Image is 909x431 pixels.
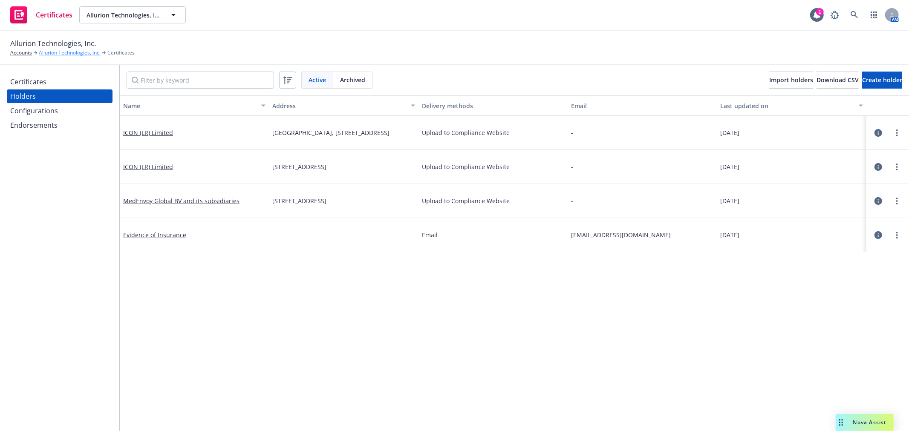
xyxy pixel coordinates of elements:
div: Certificates [10,75,46,89]
a: ICON (LR) Limited [123,129,173,137]
div: Drag to move [836,414,846,431]
button: Last updated on [717,95,866,116]
span: Archived [340,75,365,84]
span: Import holders [769,76,813,84]
button: Nova Assist [836,414,894,431]
span: Active [309,75,326,84]
span: Certificates [107,49,135,57]
a: Certificates [7,75,113,89]
a: MedEnvoy Global BV and its subsidiaries [123,197,240,205]
a: Accounts [10,49,32,57]
input: Filter by keyword [127,72,274,89]
a: Endorsements [7,118,113,132]
span: Download CSV [817,76,859,84]
div: Email [571,101,713,110]
div: [DATE] [721,128,863,137]
button: Address [269,95,418,116]
span: Certificates [36,11,72,18]
a: more [892,196,902,206]
div: - [571,128,573,137]
span: [STREET_ADDRESS] [272,196,326,205]
a: Search [846,6,863,23]
div: Upload to Compliance Website [422,128,564,137]
div: Holders [10,89,36,103]
div: Upload to Compliance Website [422,196,564,205]
a: Import holders [769,72,813,89]
a: more [892,162,902,172]
div: Email [422,230,564,239]
div: Delivery methods [422,101,564,110]
div: [DATE] [721,162,863,171]
span: [EMAIL_ADDRESS][DOMAIN_NAME] [571,230,713,239]
div: 1 [816,8,824,16]
div: - [571,162,573,171]
div: [DATE] [721,230,863,239]
a: Switch app [866,6,883,23]
a: Allurion Technologies, Inc. [39,49,101,57]
span: Create holder [862,76,902,84]
div: Address [272,101,405,110]
span: Allurion Technologies, Inc. [10,38,96,49]
a: Configurations [7,104,113,118]
div: Last updated on [721,101,854,110]
a: Certificates [7,3,76,27]
a: more [892,230,902,240]
div: - [571,196,573,205]
a: more [892,128,902,138]
button: Download CSV [817,72,859,89]
a: Report a Bug [826,6,843,23]
div: Upload to Compliance Website [422,162,564,171]
div: [DATE] [721,196,863,205]
span: [STREET_ADDRESS] [272,162,326,171]
div: Configurations [10,104,58,118]
button: Delivery methods [418,95,568,116]
a: Holders [7,89,113,103]
button: Create holder [862,72,902,89]
div: Endorsements [10,118,58,132]
button: Allurion Technologies, Inc. [79,6,186,23]
button: Name [120,95,269,116]
a: ICON (LR) Limited [123,163,173,171]
div: Name [123,101,256,110]
a: Evidence of Insurance [123,231,186,239]
span: Nova Assist [853,419,887,426]
span: Allurion Technologies, Inc. [87,11,160,20]
button: Email [568,95,717,116]
span: [GEOGRAPHIC_DATA], [STREET_ADDRESS] [272,128,390,137]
